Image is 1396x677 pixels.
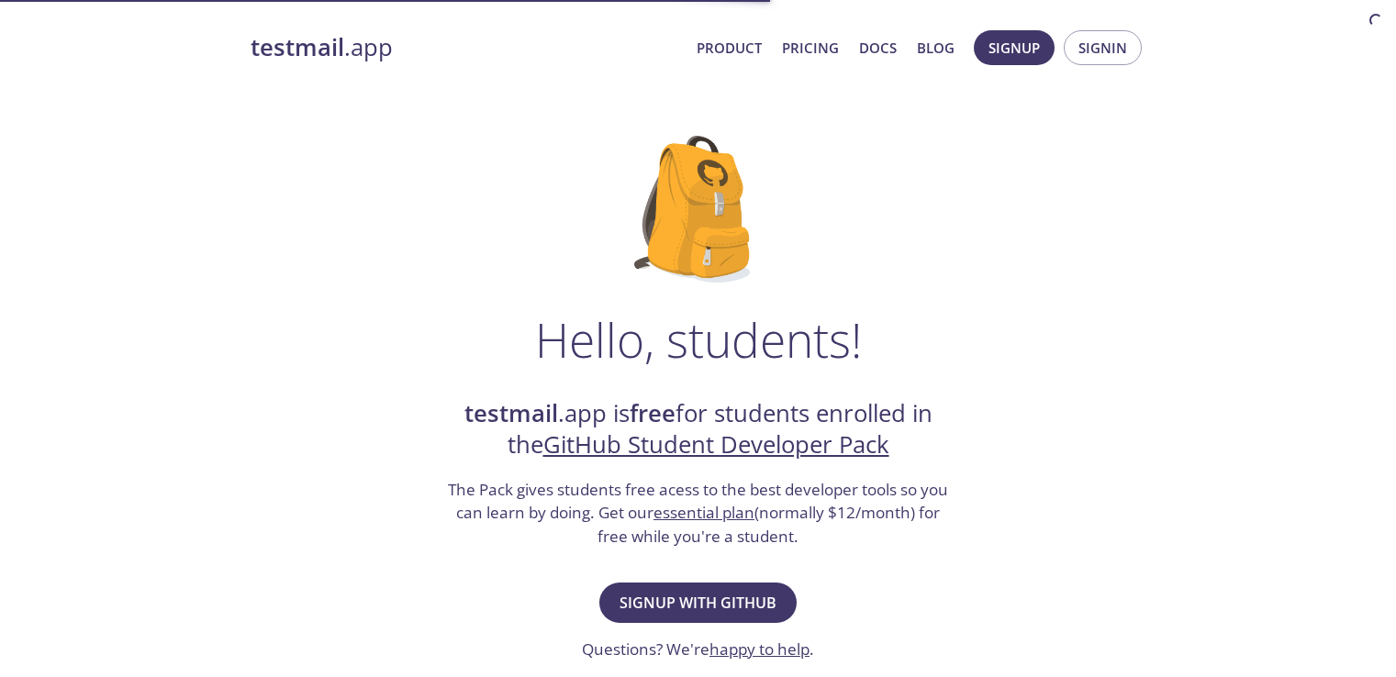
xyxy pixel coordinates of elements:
[599,583,797,623] button: Signup with GitHub
[620,590,776,616] span: Signup with GitHub
[1064,30,1142,65] button: Signin
[782,36,839,60] a: Pricing
[464,397,558,429] strong: testmail
[582,638,814,661] h3: Questions? We're .
[251,31,344,63] strong: testmail
[446,478,951,549] h3: The Pack gives students free acess to the best developer tools so you can learn by doing. Get our...
[653,502,754,523] a: essential plan
[974,30,1055,65] button: Signup
[709,638,810,660] a: happy to help
[988,36,1040,60] span: Signup
[697,36,762,60] a: Product
[1078,36,1127,60] span: Signin
[859,36,897,60] a: Docs
[630,397,676,429] strong: free
[634,136,762,283] img: github-student-backpack.png
[446,398,951,461] h2: .app is for students enrolled in the
[535,312,862,367] h1: Hello, students!
[251,32,682,63] a: testmail.app
[917,36,955,60] a: Blog
[543,428,889,461] a: GitHub Student Developer Pack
